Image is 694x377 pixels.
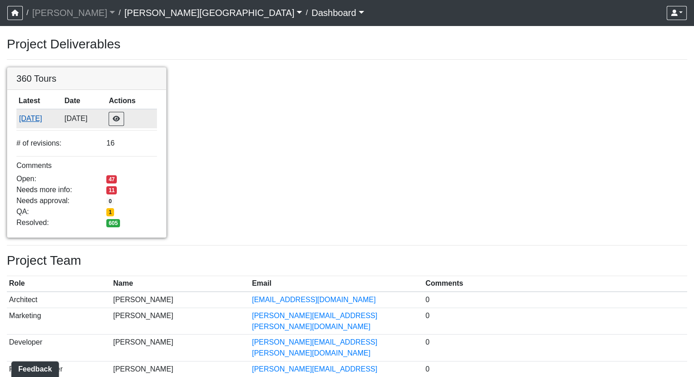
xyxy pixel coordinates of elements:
[32,4,115,22] a: [PERSON_NAME]
[252,312,377,330] a: [PERSON_NAME][EMAIL_ADDRESS][PERSON_NAME][DOMAIN_NAME]
[423,276,687,292] th: Comments
[124,4,302,22] a: [PERSON_NAME][GEOGRAPHIC_DATA]
[7,292,111,308] td: Architect
[111,335,250,361] td: [PERSON_NAME]
[111,276,250,292] th: Name
[7,37,687,52] h3: Project Deliverables
[252,296,376,304] a: [EMAIL_ADDRESS][DOMAIN_NAME]
[7,335,111,361] td: Developer
[7,308,111,335] td: Marketing
[111,308,250,335] td: [PERSON_NAME]
[115,4,124,22] span: /
[423,308,687,335] td: 0
[423,335,687,361] td: 0
[7,253,687,268] h3: Project Team
[16,109,62,128] td: gCgoSfPsAFUr1sedUFuJW1
[252,338,377,357] a: [PERSON_NAME][EMAIL_ADDRESS][PERSON_NAME][DOMAIN_NAME]
[423,292,687,308] td: 0
[312,4,364,22] a: Dashboard
[23,4,32,22] span: /
[111,292,250,308] td: [PERSON_NAME]
[7,359,61,377] iframe: Ybug feedback widget
[250,276,423,292] th: Email
[302,4,311,22] span: /
[19,113,60,125] button: [DATE]
[7,276,111,292] th: Role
